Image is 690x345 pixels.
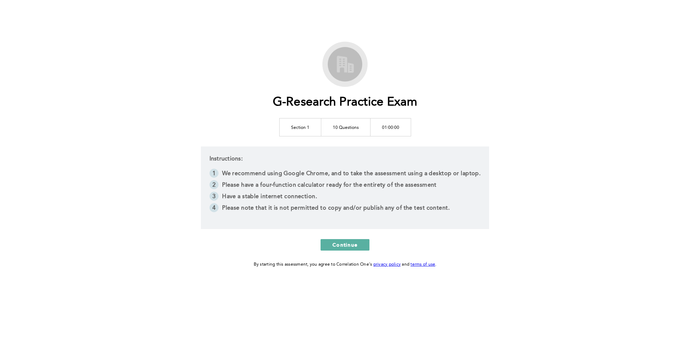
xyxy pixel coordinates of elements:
li: We recommend using Google Chrome, and to take the assessment using a desktop or laptop. [210,169,481,180]
div: By starting this assessment, you agree to Correlation One's and . [254,261,437,269]
li: Please note that it is not permitted to copy and/or publish any of the test content. [210,203,481,215]
a: privacy policy [373,262,401,267]
div: Instructions: [201,146,489,229]
span: Continue [332,241,358,248]
td: 01:00:00 [370,118,411,136]
li: Have a stable internet connection. [210,192,481,203]
td: Section 1 [279,118,321,136]
button: Continue [321,239,369,251]
img: G-Research [325,45,365,84]
td: 10 Questions [321,118,370,136]
h1: G-Research Practice Exam [273,95,418,110]
a: terms of use [410,262,435,267]
li: Please have a four-function calculator ready for the entirety of the assessment [210,180,481,192]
